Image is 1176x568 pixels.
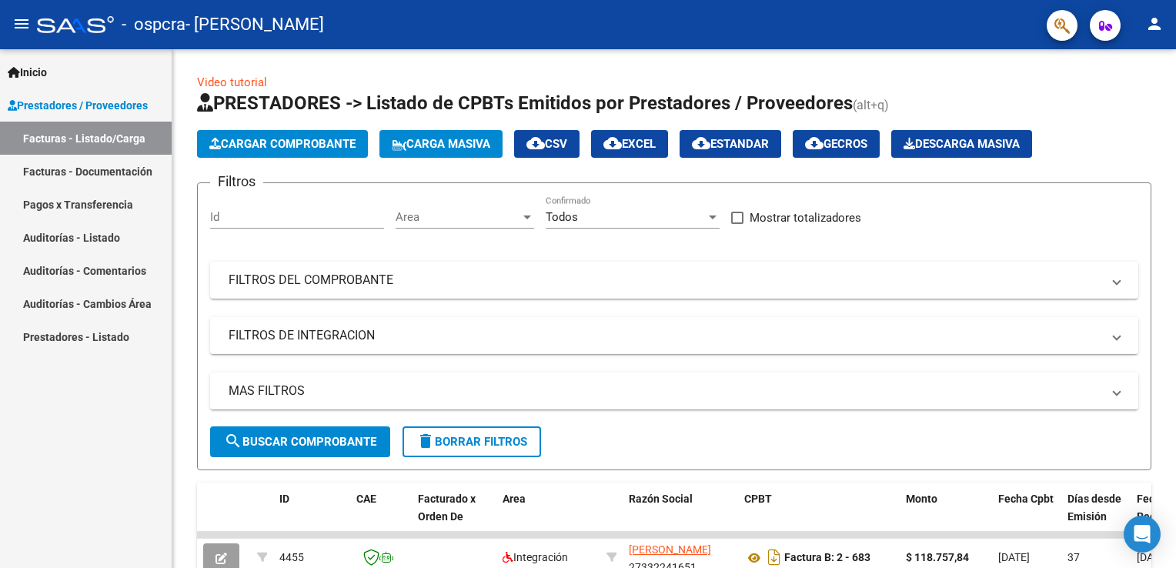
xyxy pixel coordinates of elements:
span: Carga Masiva [392,137,490,151]
datatable-header-cell: Facturado x Orden De [412,483,496,550]
span: Días desde Emisión [1067,493,1121,523]
span: PRESTADORES -> Listado de CPBTs Emitidos por Prestadores / Proveedores [197,92,853,114]
datatable-header-cell: CPBT [738,483,900,550]
span: Borrar Filtros [416,435,527,449]
button: Cargar Comprobante [197,130,368,158]
span: Todos [546,210,578,224]
span: Razón Social [629,493,693,505]
span: Integración [503,551,568,563]
strong: Factura B: 2 - 683 [784,552,870,564]
span: Gecros [805,137,867,151]
span: CSV [526,137,567,151]
button: Gecros [793,130,880,158]
button: CSV [514,130,580,158]
mat-icon: cloud_download [526,134,545,152]
mat-panel-title: MAS FILTROS [229,383,1101,399]
span: Facturado x Orden De [418,493,476,523]
span: Inicio [8,64,47,81]
strong: $ 118.757,84 [906,551,969,563]
span: ID [279,493,289,505]
span: Descarga Masiva [904,137,1020,151]
button: Buscar Comprobante [210,426,390,457]
span: 4455 [279,551,304,563]
datatable-header-cell: Razón Social [623,483,738,550]
app-download-masive: Descarga masiva de comprobantes (adjuntos) [891,130,1032,158]
button: Borrar Filtros [403,426,541,457]
button: EXCEL [591,130,668,158]
span: Buscar Comprobante [224,435,376,449]
h3: Filtros [210,171,263,192]
span: [DATE] [1137,551,1168,563]
span: Fecha Cpbt [998,493,1054,505]
span: CPBT [744,493,772,505]
span: Estandar [692,137,769,151]
span: 37 [1067,551,1080,563]
mat-expansion-panel-header: FILTROS DE INTEGRACION [210,317,1138,354]
mat-expansion-panel-header: FILTROS DEL COMPROBANTE [210,262,1138,299]
mat-icon: person [1145,15,1164,33]
datatable-header-cell: Días desde Emisión [1061,483,1131,550]
mat-panel-title: FILTROS DE INTEGRACION [229,327,1101,344]
mat-icon: search [224,432,242,450]
span: Cargar Comprobante [209,137,356,151]
mat-icon: delete [416,432,435,450]
span: (alt+q) [853,98,889,112]
span: - [PERSON_NAME] [185,8,324,42]
mat-expansion-panel-header: MAS FILTROS [210,373,1138,409]
span: EXCEL [603,137,656,151]
button: Carga Masiva [379,130,503,158]
span: Monto [906,493,937,505]
button: Estandar [680,130,781,158]
datatable-header-cell: ID [273,483,350,550]
mat-icon: cloud_download [805,134,824,152]
datatable-header-cell: CAE [350,483,412,550]
mat-panel-title: FILTROS DEL COMPROBANTE [229,272,1101,289]
span: Area [503,493,526,505]
span: CAE [356,493,376,505]
a: Video tutorial [197,75,267,89]
div: Open Intercom Messenger [1124,516,1161,553]
span: Prestadores / Proveedores [8,97,148,114]
span: [DATE] [998,551,1030,563]
datatable-header-cell: Area [496,483,600,550]
datatable-header-cell: Monto [900,483,992,550]
mat-icon: cloud_download [692,134,710,152]
mat-icon: cloud_download [603,134,622,152]
span: Mostrar totalizadores [750,209,861,227]
span: Area [396,210,520,224]
datatable-header-cell: Fecha Cpbt [992,483,1061,550]
span: [PERSON_NAME] [629,543,711,556]
button: Descarga Masiva [891,130,1032,158]
mat-icon: menu [12,15,31,33]
span: - ospcra [122,8,185,42]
